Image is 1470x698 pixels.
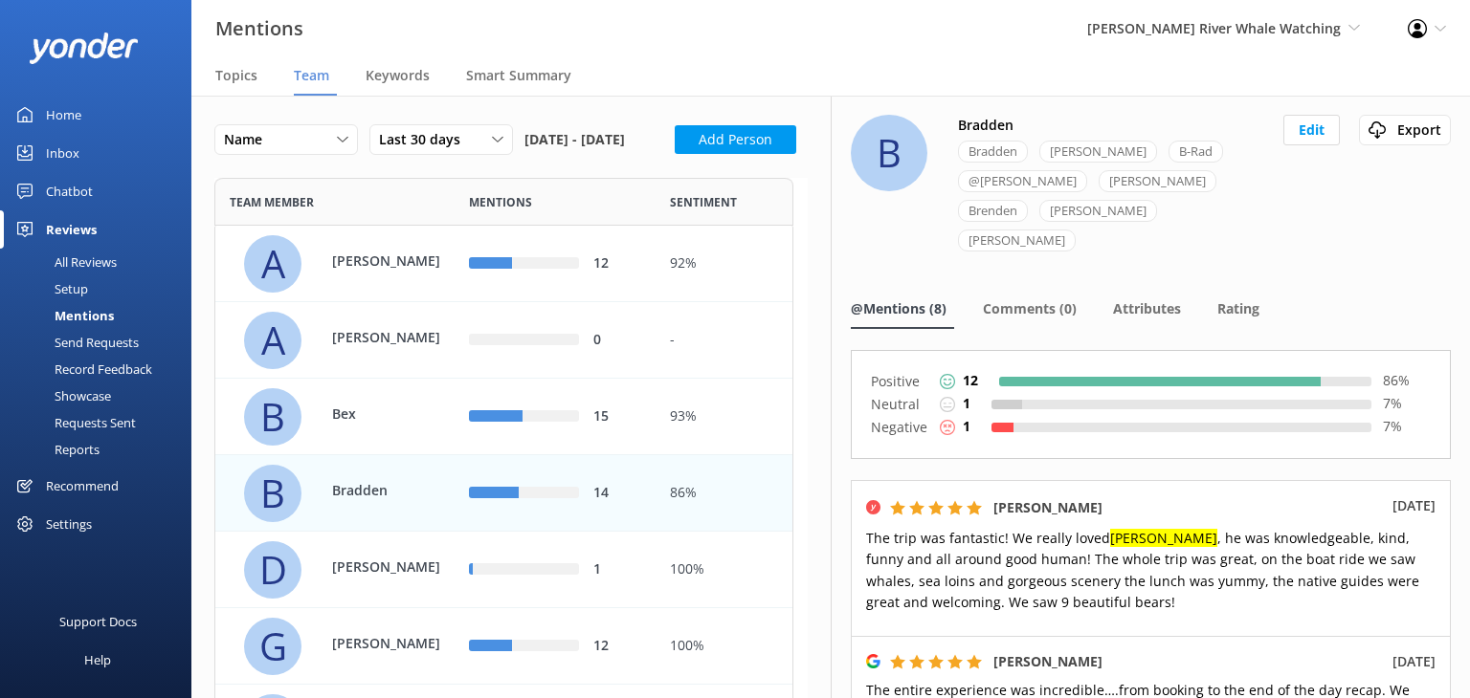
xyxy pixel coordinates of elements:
div: Inbox [46,134,79,172]
span: Comments (0) [983,299,1077,318]
span: Rating [1217,299,1259,318]
div: row [214,226,793,302]
div: D [244,541,301,599]
div: A [244,235,301,293]
span: The trip was fantastic! We really loved , he was knowledgeable, kind, funny and all around good h... [866,529,1419,611]
a: Send Requests [11,329,191,356]
div: 12 [593,636,641,657]
div: Requests Sent [11,409,136,436]
p: 7 % [1383,416,1431,437]
span: Mentions [469,193,532,211]
span: Team member [230,193,314,211]
button: Edit [1283,115,1340,145]
div: @[PERSON_NAME] [958,170,1087,192]
p: [DATE] [1392,495,1436,516]
div: G [244,618,301,675]
p: Negative [871,416,928,439]
p: 86 % [1383,370,1431,391]
a: Record Feedback [11,356,191,382]
div: 0 [593,330,641,351]
div: B [244,388,301,446]
div: Recommend [46,467,119,505]
div: 12 [593,253,641,274]
span: Smart Summary [466,66,571,85]
div: [PERSON_NAME] [1099,170,1216,192]
h3: Mentions [215,13,303,44]
p: Neutral [871,393,928,416]
div: Support Docs [59,602,137,641]
span: Name [224,129,274,150]
span: Topics [215,66,257,85]
a: Showcase [11,382,191,409]
div: 1 [593,559,641,580]
span: @Mentions (8) [851,299,947,318]
div: [PERSON_NAME] [1039,200,1157,222]
div: 86% [670,483,778,504]
p: [PERSON_NAME] [332,556,457,578]
h4: Bradden [958,115,1013,136]
p: 7 % [1383,393,1431,414]
span: Team [294,66,329,85]
p: 1 [963,393,970,414]
p: [PERSON_NAME] [332,327,457,348]
a: All Reviews [11,249,191,275]
a: Requests Sent [11,409,191,436]
span: [DATE] - [DATE] [524,124,625,155]
div: row [214,302,793,379]
div: 92% [670,253,778,274]
p: Positive [871,370,928,393]
div: 14 [593,483,641,504]
p: 1 [963,416,970,437]
div: Send Requests [11,329,139,356]
div: [PERSON_NAME] [958,229,1076,251]
div: Chatbot [46,172,93,210]
p: [DATE] [1392,651,1436,672]
img: yonder-white-logo.png [29,33,139,64]
div: row [214,532,793,608]
div: B [244,465,301,522]
div: 93% [670,406,778,427]
div: B-Rad [1169,141,1223,163]
p: Bradden [332,480,457,501]
div: row [214,608,793,685]
div: 100% [670,559,778,580]
span: Attributes [1113,299,1181,318]
button: Add Person [675,125,796,154]
div: B [851,115,927,191]
span: Keywords [366,66,430,85]
div: Showcase [11,382,111,409]
a: Setup [11,275,191,302]
div: Bradden [958,141,1028,163]
div: Home [46,96,81,134]
mark: [PERSON_NAME] [1110,529,1217,547]
div: Reports [11,436,100,463]
div: All Reviews [11,249,117,275]
span: Last 30 days [379,129,472,150]
div: Export [1364,120,1446,141]
div: Setup [11,275,88,302]
a: Reports [11,436,191,463]
div: Help [84,641,111,679]
h5: [PERSON_NAME] [993,651,1102,672]
div: [PERSON_NAME] [1039,141,1157,163]
a: Mentions [11,302,191,329]
p: [PERSON_NAME] [332,633,457,654]
span: [PERSON_NAME] River Whale Watching [1087,19,1341,37]
div: Brenden [958,200,1028,222]
p: Bex [332,404,457,425]
p: [PERSON_NAME] [332,251,457,272]
div: 15 [593,406,641,427]
div: A [244,312,301,369]
div: row [214,379,793,455]
div: row [214,455,793,532]
div: Settings [46,505,92,543]
div: Mentions [11,302,114,329]
div: 100% [670,636,778,657]
h5: [PERSON_NAME] [993,497,1102,518]
div: Reviews [46,210,97,249]
div: - [670,330,778,351]
div: Record Feedback [11,356,152,382]
span: Sentiment [670,193,737,211]
p: 12 [963,370,978,391]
